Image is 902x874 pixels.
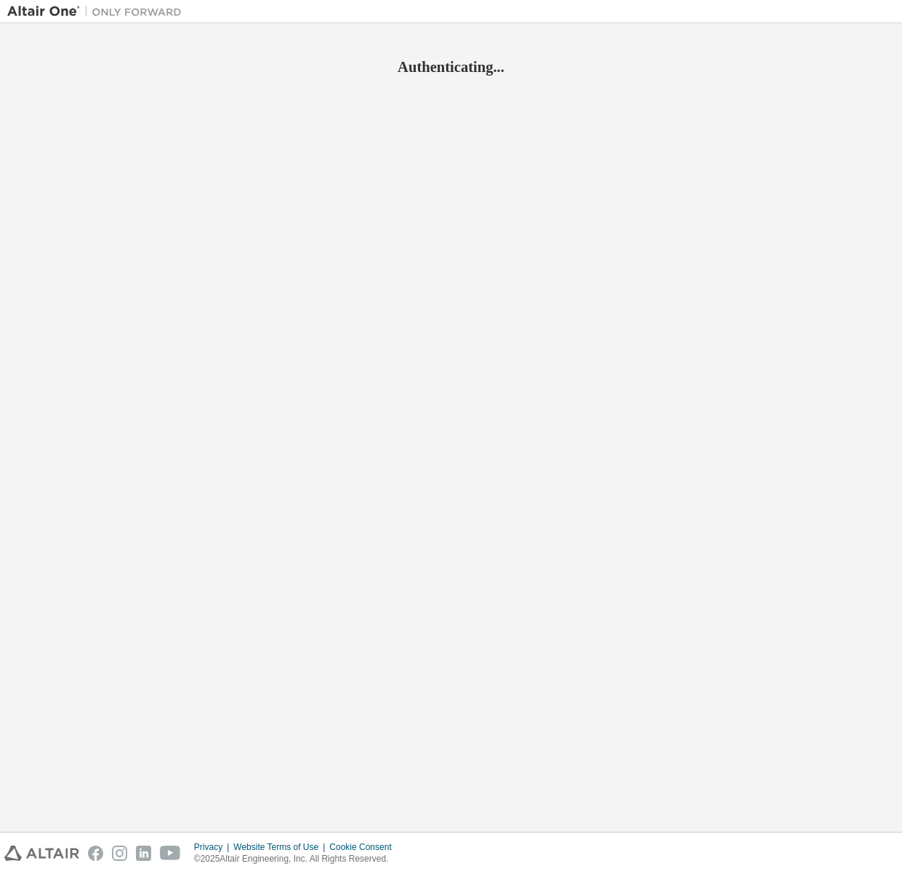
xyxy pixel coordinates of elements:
h2: Authenticating... [7,57,895,76]
img: youtube.svg [160,846,181,861]
img: altair_logo.svg [4,846,79,861]
p: © 2025 Altair Engineering, Inc. All Rights Reserved. [194,853,400,865]
div: Privacy [194,841,233,853]
img: linkedin.svg [136,846,151,861]
div: Cookie Consent [329,841,400,853]
img: facebook.svg [88,846,103,861]
div: Website Terms of Use [233,841,329,853]
img: Altair One [7,4,189,19]
img: instagram.svg [112,846,127,861]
